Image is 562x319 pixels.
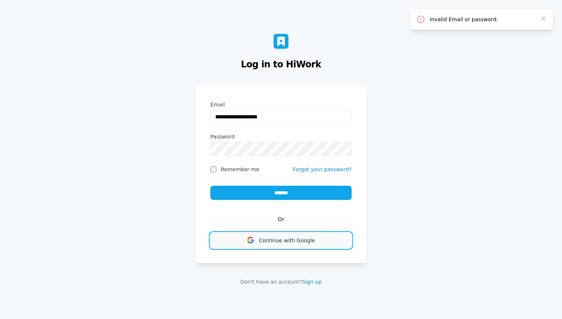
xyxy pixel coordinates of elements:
[196,278,366,285] p: Don't have an account?
[210,233,352,248] button: Continue with Google
[210,133,352,140] label: Password
[210,101,352,108] label: Email
[302,279,322,285] a: Sign up
[430,16,534,23] p: Invalid Email or password.
[259,237,315,243] span: Continue with Google
[198,58,364,71] h2: Log in to HiWork
[293,166,352,172] a: Forgot your password?
[221,166,259,173] label: Remember me
[269,215,293,224] span: Or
